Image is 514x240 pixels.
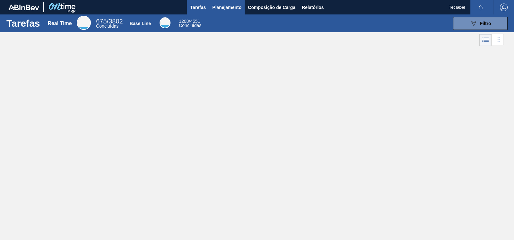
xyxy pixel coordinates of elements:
[96,18,123,25] span: / 3802
[480,21,491,26] span: Filtro
[96,19,123,28] div: Real Time
[248,4,295,11] span: Composição de Carga
[48,21,72,26] div: Real Time
[8,4,39,10] img: TNhmsLtSVTkK8tSr43FrP2fwEKptu5GPRR3wAAAABJRU5ErkJggg==
[96,18,107,25] span: 675
[130,21,151,26] div: Base Line
[492,34,503,46] div: Visão em Cards
[179,19,201,28] div: Base Line
[6,20,40,27] h1: Tarefas
[470,3,491,12] button: Notificações
[77,16,91,30] div: Real Time
[479,34,492,46] div: Visão em Lista
[500,4,508,11] img: Logout
[96,23,118,29] span: Concluídas
[160,17,170,28] div: Base Line
[453,17,508,30] button: Filtro
[212,4,241,11] span: Planejamento
[179,23,201,28] span: Concluídas
[190,4,206,11] span: Tarefas
[302,4,324,11] span: Relatórios
[179,19,200,24] span: / 4551
[179,19,189,24] span: 1208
